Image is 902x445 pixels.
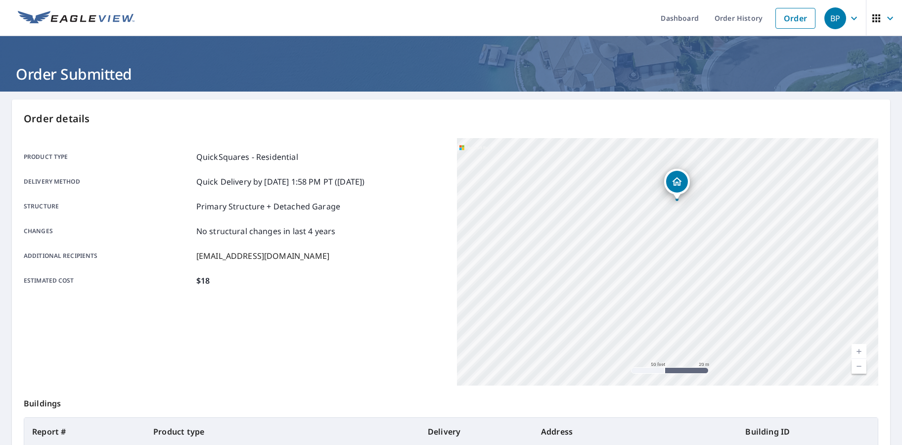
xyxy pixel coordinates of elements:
p: Additional recipients [24,250,192,262]
a: Order [775,8,815,29]
p: Quick Delivery by [DATE] 1:58 PM PT ([DATE]) [196,176,365,188]
p: Primary Structure + Detached Garage [196,200,340,212]
p: Product type [24,151,192,163]
p: $18 [196,275,210,287]
h1: Order Submitted [12,64,890,84]
p: Buildings [24,386,878,417]
p: Estimated cost [24,275,192,287]
p: No structural changes in last 4 years [196,225,336,237]
div: Dropped pin, building 1, Residential property, 151 Remington Dr Chico, CA 95928 [664,169,690,199]
p: Delivery method [24,176,192,188]
p: Order details [24,111,878,126]
div: BP [824,7,846,29]
a: Current Level 19, Zoom Out [852,359,866,374]
img: EV Logo [18,11,135,26]
a: Current Level 19, Zoom In [852,344,866,359]
p: [EMAIL_ADDRESS][DOMAIN_NAME] [196,250,329,262]
p: Structure [24,200,192,212]
p: Changes [24,225,192,237]
p: QuickSquares - Residential [196,151,298,163]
